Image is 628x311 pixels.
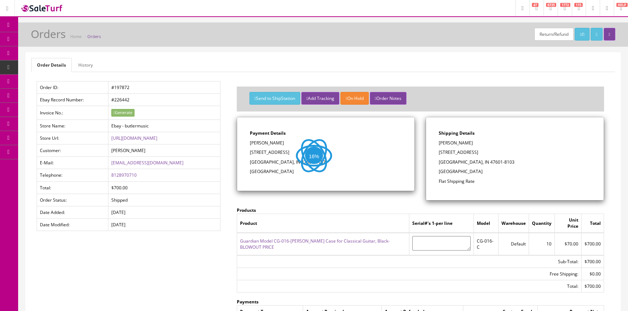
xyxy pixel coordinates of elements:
[249,92,300,105] button: Send to ShipStation
[111,160,183,166] a: [EMAIL_ADDRESS][DOMAIN_NAME]
[370,92,406,105] button: Order Notes
[474,214,499,233] td: Model
[37,94,108,106] td: Ebay Record Number:
[581,214,604,233] td: Total
[250,140,402,146] p: [PERSON_NAME]
[37,181,108,194] td: Total:
[409,214,474,233] td: Serial#'s 1-per line
[250,168,402,175] p: [GEOGRAPHIC_DATA]
[546,3,556,7] span: 6735
[37,144,108,157] td: Customer:
[575,28,590,41] a: /
[108,219,220,231] td: [DATE]
[581,280,604,293] td: $700.00
[237,255,581,268] td: Sub-Total:
[439,178,591,185] p: Flat Shipping Rate
[37,169,108,181] td: Telephone:
[560,3,570,7] span: 1772
[108,119,220,132] td: Ebay - butlermusic
[250,159,402,165] p: [GEOGRAPHIC_DATA], IN 47601-8103
[250,130,286,136] strong: Payment Details
[37,194,108,206] td: Order Status:
[37,106,108,120] td: Invoice No.:
[581,255,604,268] td: $700.00
[108,81,220,94] td: #197872
[111,109,135,117] button: Generate
[37,157,108,169] td: E-Mail:
[31,58,72,72] a: Order Details
[581,268,604,280] td: $0.00
[499,214,529,233] td: Warehouse
[529,214,555,233] td: Quantity
[37,119,108,132] td: Store Name:
[237,280,581,293] td: Total:
[439,159,591,165] p: [GEOGRAPHIC_DATA], IN 47601-8103
[499,233,529,255] td: Default
[555,233,582,255] td: $70.00
[237,207,256,213] strong: Products
[574,3,583,7] span: 115
[439,140,591,146] p: [PERSON_NAME]
[439,168,591,175] p: [GEOGRAPHIC_DATA]
[37,132,108,144] td: Store Url:
[529,233,555,255] td: 10
[532,3,538,7] span: 47
[31,28,66,40] h1: Orders
[37,219,108,231] td: Date Modified:
[237,268,581,280] td: Free Shipping:
[108,94,220,106] td: #226442
[439,149,591,156] p: [STREET_ADDRESS]
[37,206,108,218] td: Date Added:
[20,3,64,13] img: SaleTurf
[534,28,574,41] a: Return/Refund
[70,34,82,39] a: Home
[474,233,499,255] td: CG-016-C
[237,214,409,233] td: Product
[240,238,390,250] a: Guardian Model CG-016-[PERSON_NAME] Case for Classical Guitar, Black-BLOWOUT PRICE
[87,34,101,39] a: Orders
[581,233,604,255] td: $700.00
[111,135,157,141] a: [URL][DOMAIN_NAME]
[108,181,220,194] td: $700.00
[237,299,259,305] strong: Payments
[73,58,99,72] a: History
[616,3,628,7] span: HELP
[250,149,402,156] p: [STREET_ADDRESS]
[108,144,220,157] td: [PERSON_NAME]
[108,206,220,218] td: [DATE]
[555,214,582,233] td: Unit Price
[340,92,368,105] button: On Hold
[439,130,475,136] strong: Shipping Details
[108,194,220,206] td: Shipped
[111,172,137,178] a: 8128970710
[37,81,108,94] td: Order ID:
[301,92,339,105] button: Add Tracking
